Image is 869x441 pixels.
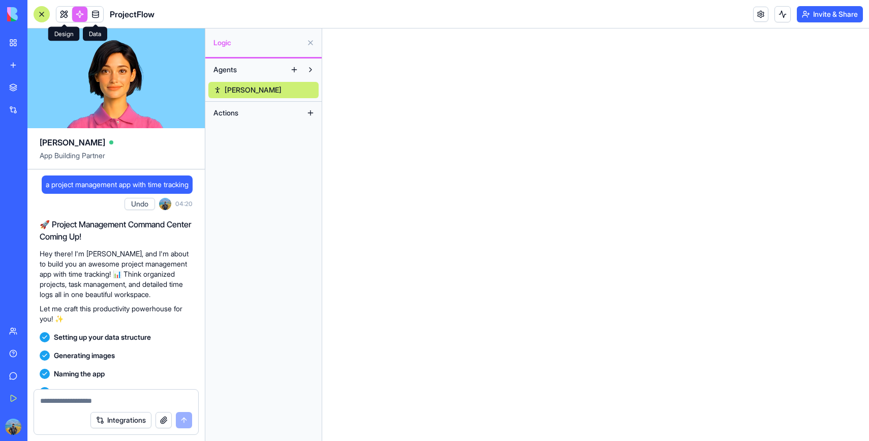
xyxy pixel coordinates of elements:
span: a project management app with time tracking [46,180,189,190]
p: Hey there! I'm [PERSON_NAME], and I'm about to build you an awesome project management app with t... [40,249,193,300]
span: 04:20 [175,200,193,208]
button: Actions [208,105,302,121]
div: Data [83,27,107,41]
span: Setting up your data structure [54,332,151,342]
span: Naming the app [54,369,105,379]
span: ProjectFlow [110,8,154,20]
h2: 🚀 Project Management Command Center Coming Up! [40,218,193,243]
button: Agents [208,62,286,78]
span: [PERSON_NAME] [225,85,282,95]
span: [PERSON_NAME] [40,136,105,149]
span: Agents [213,65,237,75]
p: Let me craft this productivity powerhouse for you! ✨ [40,304,193,324]
span: App Building Partner [40,151,193,169]
a: [PERSON_NAME] [208,82,319,98]
span: Generating images [54,350,115,361]
img: ACg8ocJ3SFFJP6TGvDLUOI_ZrRaWnoxgjxQO39TFNtaBsjyXYWFbiEbA=s96-c [159,198,171,210]
div: Design [48,27,80,41]
span: Actions [213,108,238,118]
span: Logic [213,38,302,48]
button: Undo [125,198,155,210]
span: Working on the "AppLayout" [54,387,147,397]
img: logo [7,7,70,21]
button: Invite & Share [797,6,863,22]
button: Integrations [90,412,151,428]
img: ACg8ocJ3SFFJP6TGvDLUOI_ZrRaWnoxgjxQO39TFNtaBsjyXYWFbiEbA=s96-c [5,419,21,435]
